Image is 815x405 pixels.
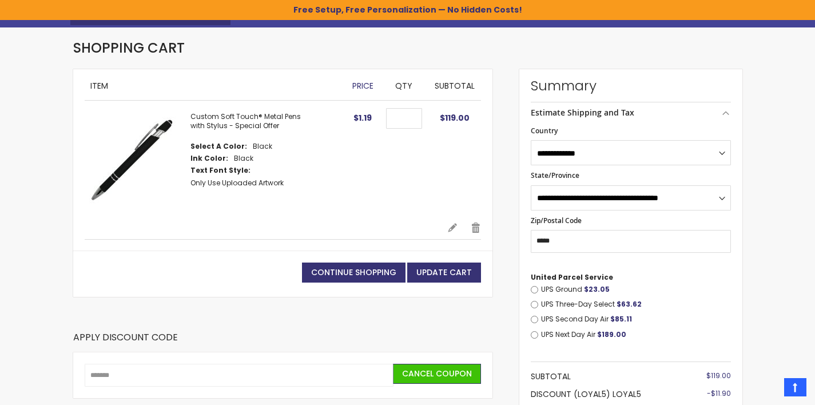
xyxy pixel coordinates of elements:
span: State/Province [531,170,579,180]
span: $119.00 [440,112,470,124]
label: UPS Ground [541,285,731,294]
span: Country [531,126,558,136]
button: Update Cart [407,263,481,283]
span: Update Cart [416,267,472,278]
label: UPS Three-Day Select [541,300,731,309]
span: -$11.90 [707,388,731,398]
span: $85.11 [610,314,632,324]
strong: Estimate Shipping and Tax [531,107,634,118]
button: Cancel Coupon [393,364,481,384]
label: UPS Second Day Air [541,315,731,324]
a: Custom Soft Touch® Metal Pens with Stylus-Black [85,112,190,211]
span: Price [352,80,373,92]
span: LOYAL5 [613,388,641,400]
span: United Parcel Service [531,272,613,282]
span: $119.00 [706,371,731,380]
span: $23.05 [584,284,610,294]
span: Cancel Coupon [402,368,472,379]
span: Shopping Cart [73,38,185,57]
strong: Summary [531,77,731,95]
span: Subtotal [435,80,475,92]
span: Zip/Postal Code [531,216,582,225]
dt: Ink Color [190,154,228,163]
img: Custom Soft Touch® Metal Pens with Stylus-Black [85,112,179,207]
dd: Only Use Uploaded Artwork [190,178,284,188]
th: Subtotal [531,368,694,386]
span: Discount (LOYAL5) [531,388,610,400]
a: Custom Soft Touch® Metal Pens with Stylus - Special Offer [190,112,301,130]
dd: Black [234,154,253,163]
span: $1.19 [353,112,372,124]
dt: Text Font Style [190,166,251,175]
strong: Apply Discount Code [73,331,178,352]
span: Qty [395,80,412,92]
a: Continue Shopping [302,263,405,283]
a: Top [784,378,806,396]
span: Continue Shopping [311,267,396,278]
label: UPS Next Day Air [541,330,731,339]
span: $189.00 [597,329,626,339]
dd: Black [253,142,272,151]
span: $63.62 [617,299,642,309]
dt: Select A Color [190,142,247,151]
span: Item [90,80,108,92]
